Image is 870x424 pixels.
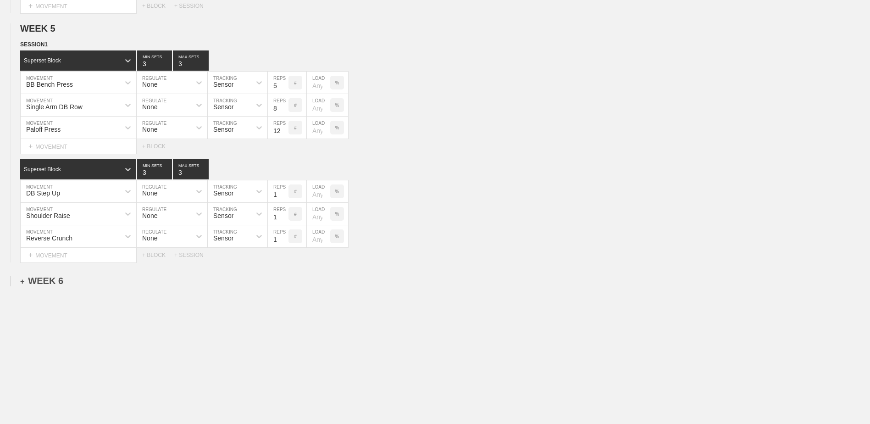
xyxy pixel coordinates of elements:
[142,252,174,258] div: + BLOCK
[294,125,297,130] p: #
[335,189,339,194] p: %
[20,248,137,263] div: MOVEMENT
[307,72,330,94] input: Any
[142,212,157,219] div: None
[824,380,870,424] iframe: Chat Widget
[294,189,297,194] p: #
[294,212,297,217] p: #
[307,225,330,247] input: Any
[142,234,157,242] div: None
[28,251,33,259] span: +
[26,81,73,88] div: BB Bench Press
[20,139,137,154] div: MOVEMENT
[335,234,339,239] p: %
[213,103,233,111] div: Sensor
[142,103,157,111] div: None
[28,2,33,10] span: +
[20,276,63,286] div: WEEK 6
[213,126,233,133] div: Sensor
[26,126,61,133] div: Paloff Press
[26,212,70,219] div: Shoulder Raise
[307,203,330,225] input: Any
[307,94,330,116] input: Any
[26,103,83,111] div: Single Arm DB Row
[294,234,297,239] p: #
[335,212,339,217] p: %
[213,190,233,197] div: Sensor
[173,159,209,179] input: None
[24,166,61,173] div: Superset Block
[335,80,339,85] p: %
[20,23,55,33] span: WEEK 5
[28,142,33,150] span: +
[173,50,209,71] input: None
[213,212,233,219] div: Sensor
[142,190,157,197] div: None
[24,57,61,64] div: Superset Block
[142,143,174,150] div: + BLOCK
[213,234,233,242] div: Sensor
[307,180,330,202] input: Any
[335,103,339,108] p: %
[294,103,297,108] p: #
[26,234,72,242] div: Reverse Crunch
[20,278,24,285] span: +
[20,41,48,48] span: SESSION 1
[26,190,60,197] div: DB Step Up
[142,3,174,9] div: + BLOCK
[142,81,157,88] div: None
[142,126,157,133] div: None
[174,252,211,258] div: + SESSION
[174,3,211,9] div: + SESSION
[335,125,339,130] p: %
[213,81,233,88] div: Sensor
[294,80,297,85] p: #
[307,117,330,139] input: Any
